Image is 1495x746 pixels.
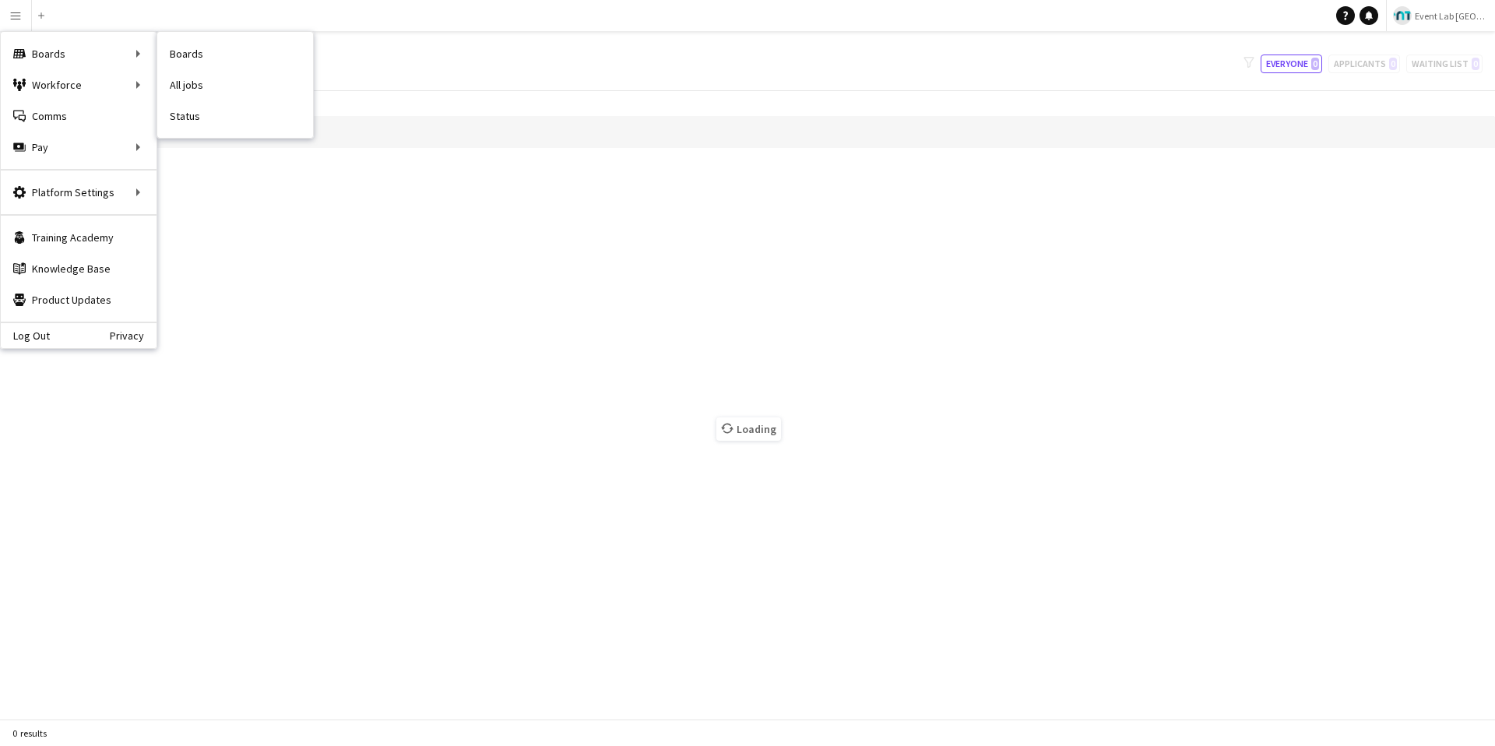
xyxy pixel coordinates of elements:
[157,38,313,69] a: Boards
[1393,6,1412,25] img: Logo
[1,69,157,100] div: Workforce
[1415,10,1489,22] span: Event Lab [GEOGRAPHIC_DATA]
[1311,58,1319,70] span: 0
[1,222,157,253] a: Training Academy
[157,100,313,132] a: Status
[716,417,781,441] span: Loading
[1,100,157,132] a: Comms
[1,329,50,342] a: Log Out
[1,253,157,284] a: Knowledge Base
[1,284,157,315] a: Product Updates
[1,38,157,69] div: Boards
[1,177,157,208] div: Platform Settings
[1,132,157,163] div: Pay
[157,69,313,100] a: All jobs
[1261,55,1322,73] button: Everyone0
[110,329,157,342] a: Privacy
